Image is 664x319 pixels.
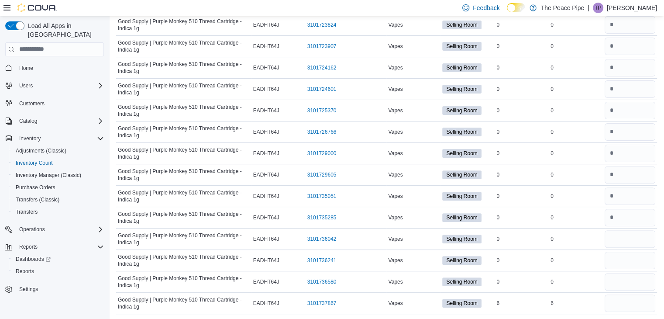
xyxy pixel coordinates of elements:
span: Good Supply | Purple Monkey 510 Thread Cartridge - Indica 1g [118,189,250,203]
div: 0 [549,105,603,116]
div: 0 [495,148,549,159]
span: Vapes [388,128,403,135]
span: Transfers (Classic) [16,196,59,203]
button: Purchase Orders [9,181,107,194]
a: Customers [16,98,48,109]
span: Vapes [388,236,403,243]
a: Settings [16,284,41,295]
a: Home [16,63,37,73]
span: Customers [19,100,45,107]
span: Selling Room [446,171,477,179]
p: [PERSON_NAME] [607,3,657,13]
div: 0 [495,62,549,73]
span: Selling Room [446,192,477,200]
span: Selling Room [446,299,477,307]
a: Dashboards [12,254,54,264]
div: 0 [495,191,549,201]
span: Catalog [16,116,104,126]
a: 3101737867 [307,300,337,307]
span: EADHT64J [253,43,279,50]
span: Vapes [388,257,403,264]
span: Operations [19,226,45,233]
span: Good Supply | Purple Monkey 510 Thread Cartridge - Indica 1g [118,253,250,267]
span: Settings [16,284,104,295]
span: Selling Room [446,214,477,222]
span: EADHT64J [253,278,279,285]
span: Selling Room [446,128,477,136]
span: Inventory [19,135,41,142]
span: Vapes [388,171,403,178]
span: Feedback [473,3,499,12]
span: Vapes [388,43,403,50]
button: Inventory Count [9,157,107,169]
nav: Complex example [5,58,104,319]
a: Adjustments (Classic) [12,146,70,156]
span: EADHT64J [253,257,279,264]
p: | [588,3,589,13]
div: 0 [549,41,603,52]
div: 0 [495,105,549,116]
div: 6 [549,298,603,309]
button: Home [2,62,107,74]
span: Vapes [388,150,403,157]
a: 3101736241 [307,257,337,264]
a: 3101723907 [307,43,337,50]
a: 3101736042 [307,236,337,243]
button: Operations [2,223,107,236]
div: 0 [549,212,603,223]
span: Selling Room [442,213,481,222]
div: 0 [495,41,549,52]
span: Vapes [388,64,403,71]
span: EADHT64J [253,193,279,200]
span: Transfers [16,208,38,215]
button: Reports [2,241,107,253]
span: Good Supply | Purple Monkey 510 Thread Cartridge - Indica 1g [118,146,250,160]
div: 6 [495,298,549,309]
a: 3101736580 [307,278,337,285]
a: 3101729605 [307,171,337,178]
span: Selling Room [442,256,481,265]
a: 3101724601 [307,86,337,93]
span: EADHT64J [253,300,279,307]
span: Transfers (Classic) [12,194,104,205]
span: Selling Room [442,85,481,94]
span: Settings [19,286,38,293]
span: Selling Room [442,63,481,72]
div: 0 [549,255,603,266]
button: Users [16,80,36,91]
span: Reports [12,266,104,277]
div: 0 [549,148,603,159]
button: Reports [9,265,107,277]
span: Inventory Count [16,159,53,166]
span: Good Supply | Purple Monkey 510 Thread Cartridge - Indica 1g [118,39,250,53]
a: 3101735285 [307,214,337,221]
a: Inventory Count [12,158,56,168]
input: Dark Mode [507,3,525,12]
span: Vapes [388,21,403,28]
span: Purchase Orders [16,184,55,191]
span: Users [16,80,104,91]
a: Purchase Orders [12,182,59,193]
span: Dashboards [12,254,104,264]
p: The Peace Pipe [541,3,585,13]
span: Reports [16,242,104,252]
span: Selling Room [446,257,477,264]
span: Good Supply | Purple Monkey 510 Thread Cartridge - Indica 1g [118,232,250,246]
span: EADHT64J [253,86,279,93]
a: Reports [12,266,38,277]
a: 3101724162 [307,64,337,71]
span: Reports [19,243,38,250]
span: TP [595,3,601,13]
button: Inventory Manager (Classic) [9,169,107,181]
div: 0 [495,20,549,30]
div: 0 [549,84,603,94]
div: 0 [549,170,603,180]
span: EADHT64J [253,128,279,135]
button: Adjustments (Classic) [9,145,107,157]
a: Transfers [12,207,41,217]
span: Vapes [388,193,403,200]
span: Selling Room [446,278,477,286]
span: Selling Room [442,192,481,201]
button: Settings [2,283,107,295]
